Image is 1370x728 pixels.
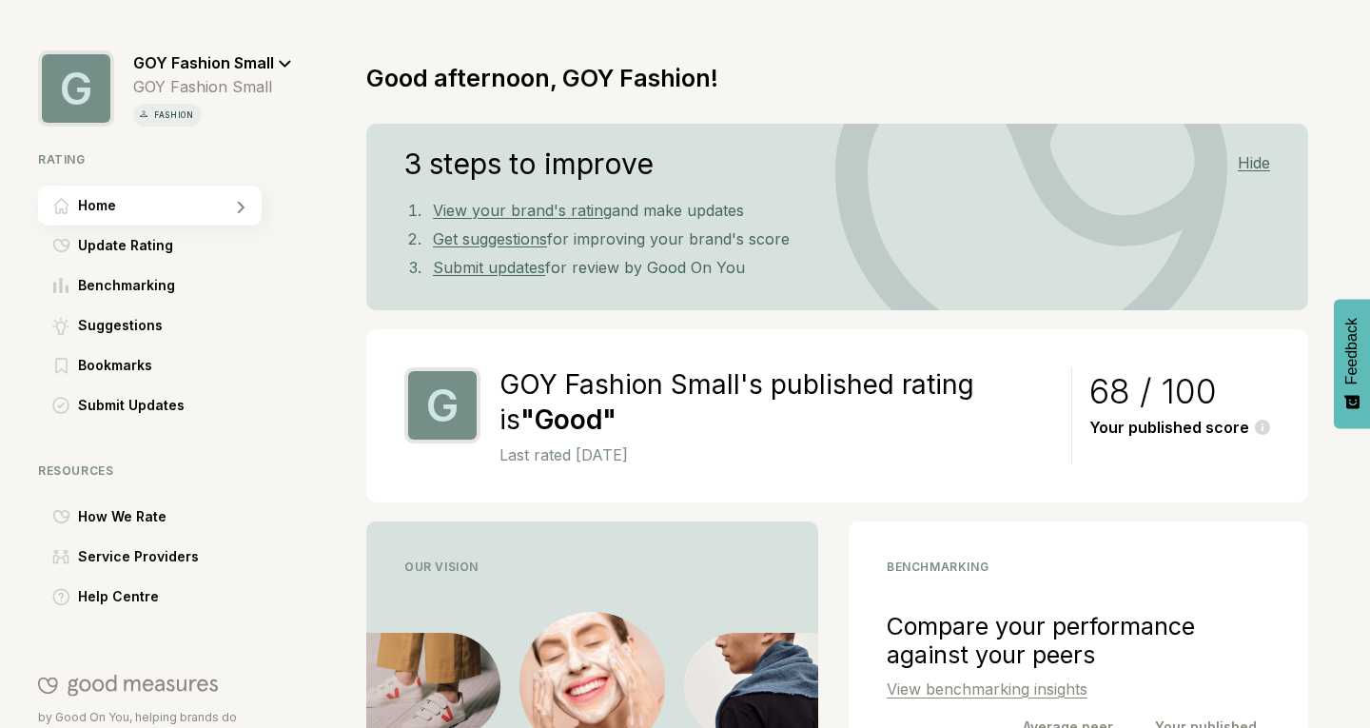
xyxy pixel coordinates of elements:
[78,585,159,608] span: Help Centre
[425,196,1270,225] li: and make updates
[1089,380,1270,403] div: 68 / 100
[887,612,1270,669] div: Compare your performance against your peers
[52,549,69,564] img: Service Providers
[133,53,274,72] span: GOY Fashion Small
[38,226,292,266] a: Update RatingUpdate Rating
[38,345,292,385] a: BookmarksBookmarks
[887,560,1270,574] div: benchmarking
[78,234,173,257] span: Update Rating
[52,509,70,524] img: How We Rate
[78,194,116,217] span: Home
[1343,318,1360,384] span: Feedback
[52,588,70,606] img: Help Centre
[38,186,292,226] a: HomeHome
[52,238,70,253] img: Update Rating
[53,278,68,293] img: Benchmarking
[1089,419,1270,437] div: Your published score
[78,505,166,528] span: How We Rate
[887,679,1087,698] a: View benchmarking insights
[366,64,718,92] h1: Good afternoon, GOY Fashion!
[38,497,292,537] a: How We RateHow We Rate
[425,253,1270,282] li: for review by Good On You
[55,358,68,374] img: Bookmarks
[1286,644,1351,709] iframe: Website support platform help button
[499,445,1054,464] p: Last rated [DATE]
[433,201,612,220] a: View your brand's rating
[38,577,292,617] a: Help CentreHelp Centre
[38,385,292,425] a: Submit UpdatesSubmit Updates
[78,274,175,297] span: Benchmarking
[78,545,199,568] span: Service Providers
[133,77,292,96] div: GOY Fashion Small
[520,403,616,436] strong: " Good "
[1334,299,1370,428] button: Feedback - Show survey
[404,152,654,175] h4: 3 steps to improve
[78,314,163,337] span: Suggestions
[52,317,69,335] img: Suggestions
[38,152,292,167] div: Rating
[78,394,185,417] span: Submit Updates
[53,198,69,214] img: Home
[425,225,1270,253] li: for improving your brand's score
[137,108,150,121] img: vertical icon
[38,266,292,305] a: BenchmarkingBenchmarking
[38,537,292,577] a: Service ProvidersService Providers
[38,674,218,697] img: Good On You
[433,229,547,248] a: Get suggestions
[404,560,780,574] div: Our Vision
[52,397,69,414] img: Submit Updates
[433,258,545,277] a: Submit updates
[38,305,292,345] a: SuggestionsSuggestions
[150,108,198,123] p: fashion
[38,463,292,478] div: Resources
[499,367,1054,438] h2: GOY Fashion Small's published rating is
[78,354,152,377] span: Bookmarks
[1238,154,1270,172] div: Hide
